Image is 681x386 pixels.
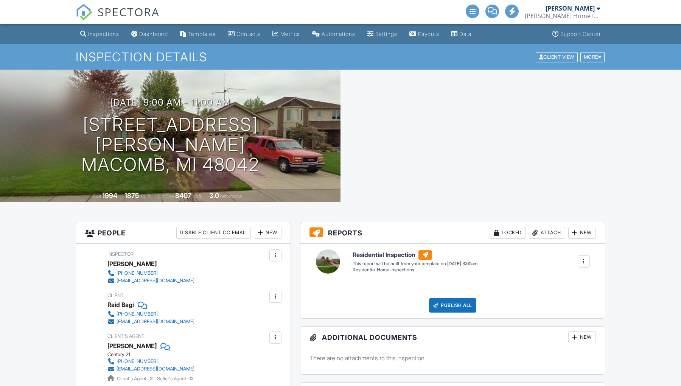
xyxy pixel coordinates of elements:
[353,261,477,267] div: This report will be built from your template on [DATE] 3:00am
[177,27,219,41] a: Templates
[525,12,600,20] div: Suarez Home Inspections LLC
[117,270,158,276] div: [PHONE_NUMBER]
[225,27,263,41] a: Contacts
[176,227,251,239] div: Disable Client CC Email
[546,5,595,12] div: [PERSON_NAME]
[150,376,153,381] strong: 2
[117,358,158,364] div: [PHONE_NUMBER]
[300,222,605,244] h3: Reports
[76,50,605,64] h1: Inspection Details
[353,267,477,273] div: Residential Home Inspections
[560,31,601,37] div: Support Center
[190,376,193,381] strong: 0
[490,227,526,239] div: Locked
[549,27,604,41] a: Support Center
[76,4,92,20] img: The Best Home Inspection Software - Spectora
[175,191,191,199] div: 8407
[117,376,154,381] span: Client's Agent -
[280,31,300,37] div: Metrics
[128,27,171,41] a: Dashboard
[93,193,101,199] span: Built
[117,311,158,317] div: [PHONE_NUMBER]
[580,52,605,62] div: More
[448,27,474,41] a: Data
[107,358,194,365] a: [PHONE_NUMBER]
[107,269,194,277] a: [PHONE_NUMBER]
[107,258,157,269] div: [PERSON_NAME]
[107,293,124,298] span: Client
[107,340,157,352] a: [PERSON_NAME]
[193,193,202,199] span: sq.ft.
[269,27,303,41] a: Metrics
[107,365,194,373] a: [EMAIL_ADDRESS][DOMAIN_NAME]
[102,191,117,199] div: 1994
[220,193,242,199] span: bathrooms
[353,250,477,260] h6: Residential Inspection
[117,278,194,284] div: [EMAIL_ADDRESS][DOMAIN_NAME]
[236,31,260,37] div: Contacts
[300,327,605,348] h3: Additional Documents
[209,191,219,199] div: 3.0
[568,227,596,239] div: New
[139,31,168,37] div: Dashboard
[107,333,145,339] span: Client's Agent
[124,191,139,199] div: 1875
[107,318,194,325] a: [EMAIL_ADDRESS][DOMAIN_NAME]
[459,31,471,37] div: Data
[110,97,230,107] h3: [DATE] 9:00 am - 11:00 am
[107,251,134,257] span: Inspector
[76,222,291,244] h3: People
[158,193,174,199] span: Lot Size
[406,27,442,41] a: Payouts
[364,27,400,41] a: Settings
[140,193,151,199] span: sq. ft.
[188,31,216,37] div: Templates
[107,299,134,310] div: Raid Bagi
[375,31,397,37] div: Settings
[12,115,328,174] h1: [STREET_ADDRESS][PERSON_NAME] Macomb, MI 48042
[88,31,119,37] div: Inspections
[157,376,193,381] span: Seller's Agent -
[98,4,160,20] span: SPECTORA
[107,277,194,285] a: [EMAIL_ADDRESS][DOMAIN_NAME]
[429,298,476,313] div: Publish All
[535,54,580,59] a: Client View
[117,366,194,372] div: [EMAIL_ADDRESS][DOMAIN_NAME]
[309,354,596,362] p: There are no attachments to this inspection.
[76,10,160,26] a: SPECTORA
[568,331,596,343] div: New
[107,310,194,318] a: [PHONE_NUMBER]
[107,352,201,358] div: Century 21
[322,31,355,37] div: Automations
[418,31,439,37] div: Payouts
[529,227,565,239] div: Attach
[117,319,194,325] div: [EMAIL_ADDRESS][DOMAIN_NAME]
[309,27,358,41] a: Automations (Basic)
[254,227,281,239] div: New
[536,52,578,62] div: Client View
[77,27,122,41] a: Inspections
